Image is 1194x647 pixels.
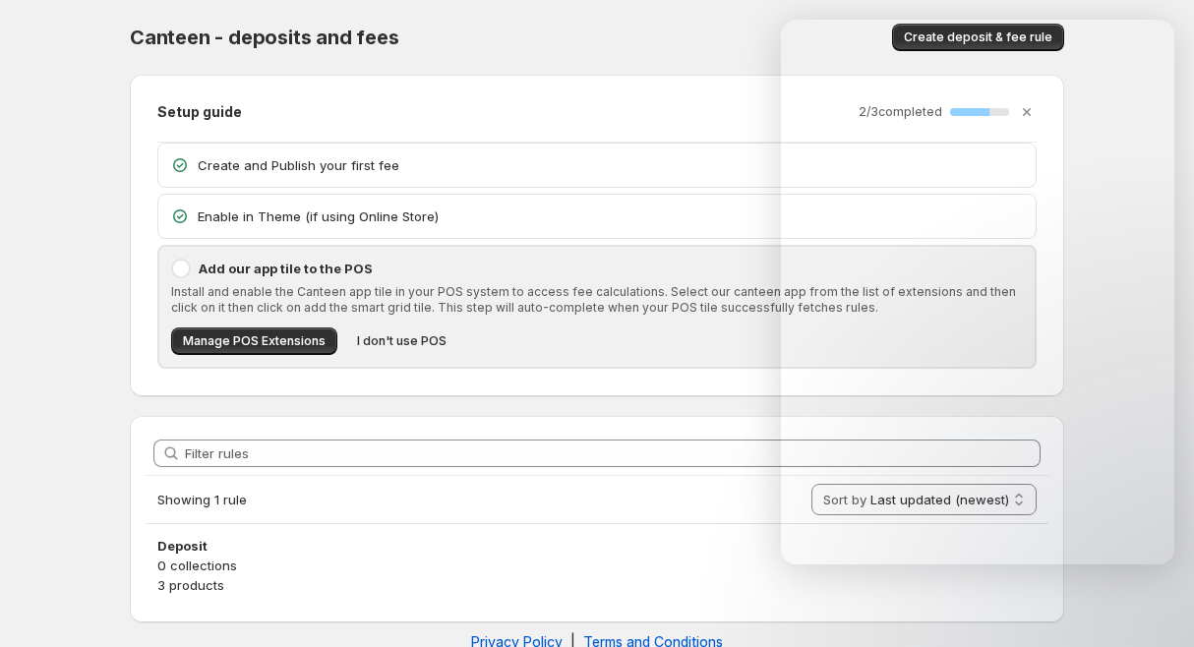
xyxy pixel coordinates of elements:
input: Filter rules [185,440,1041,467]
p: 3 products [157,575,1037,595]
h3: Deposit [157,536,1037,556]
span: Manage POS Extensions [183,333,326,349]
iframe: Intercom live chat [781,20,1174,564]
p: Enable in Theme (if using Online Store) [198,206,1024,226]
h2: Setup guide [157,102,242,122]
button: Manage POS Extensions [171,327,337,355]
p: Add our app tile to the POS [199,259,1023,278]
span: Showing 1 rule [157,492,247,507]
p: Create and Publish your first fee [198,155,1024,175]
span: Canteen - deposits and fees [130,26,399,49]
iframe: Intercom live chat [1127,580,1174,627]
button: I don't use POS [345,327,458,355]
p: 0 collections [157,556,1037,575]
span: I don't use POS [357,333,447,349]
p: Install and enable the Canteen app tile in your POS system to access fee calculations. Select our... [171,284,1023,316]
